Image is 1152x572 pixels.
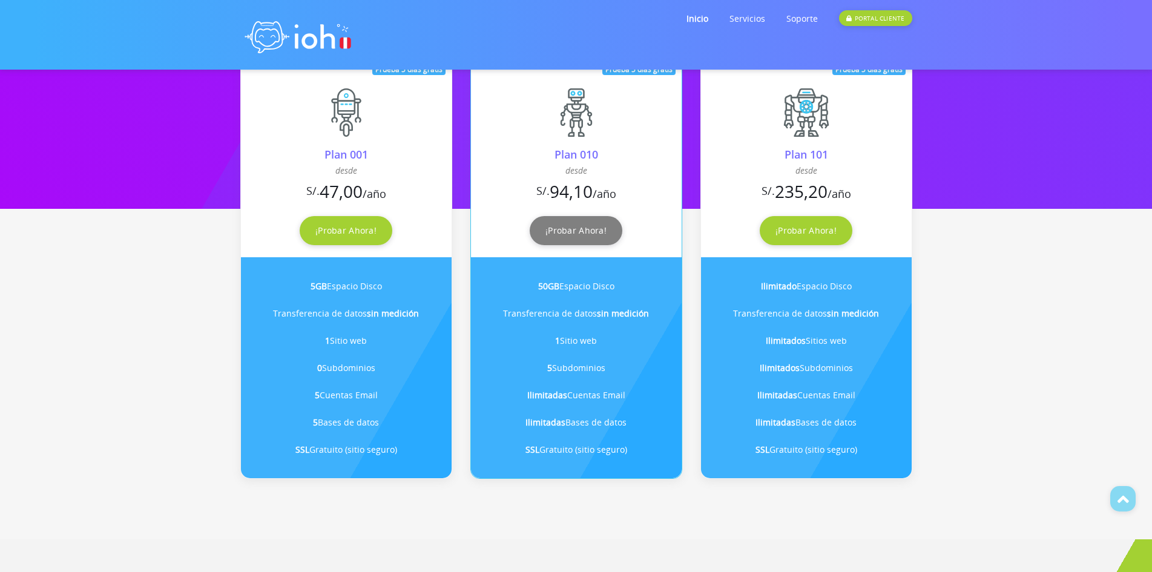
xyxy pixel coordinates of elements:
b: 5 [313,416,318,428]
li: Bases de datos [716,409,897,436]
b: Ilimitados [760,362,800,373]
b: 5 [547,362,552,373]
div: desde [241,163,452,179]
b: SSL [755,444,769,455]
b: Ilimitadas [525,416,565,428]
sup: S/. [306,183,320,198]
span: /año [363,186,386,201]
div: Plan 010 [471,146,682,163]
sup: S/. [536,183,550,198]
span: 94,10 [550,180,593,203]
img: Plan 001 - Cloud Hosting [322,88,370,137]
li: Transferencia de datos [256,300,436,327]
a: ¡Probar Ahora! [530,216,622,245]
b: sin medición [827,307,879,319]
img: Plan 101 - Cloud Hosting [782,88,831,137]
b: SSL [295,444,309,455]
li: Subdominios [716,354,897,381]
li: Espacio Disco [486,272,667,300]
b: sin medición [367,307,419,319]
b: 1 [325,335,330,346]
b: 5GB [311,280,327,292]
li: Gratuito (sitio seguro) [716,436,897,463]
b: sin medición [597,307,649,319]
b: SSL [525,444,539,455]
span: 235,20 [775,180,828,203]
b: Ilimitados [766,335,806,346]
li: Sitios web [716,327,897,354]
a: ¡Probar Ahora! [300,216,392,245]
li: Sitio web [486,327,667,354]
li: Cuentas Email [256,381,436,409]
span: /año [593,186,616,201]
img: logo ioh [240,8,355,62]
div: Plan 001 [241,146,452,163]
b: 5 [315,389,320,401]
li: Subdominios [486,354,667,381]
li: Bases de datos [256,409,436,436]
div: Plan 101 [701,146,912,163]
b: Ilimitadas [757,389,797,401]
b: Ilimitado [761,280,797,292]
li: Gratuito (sitio seguro) [256,436,436,463]
span: /año [828,186,851,201]
li: Gratuito (sitio seguro) [486,436,667,463]
b: 0 [317,362,322,373]
li: Transferencia de datos [486,300,667,327]
li: Sitio web [256,327,436,354]
li: Cuentas Email [486,381,667,409]
li: Transferencia de datos [716,300,897,327]
li: Espacio Disco [716,272,897,300]
li: Cuentas Email [716,381,897,409]
b: 50GB [538,280,559,292]
li: Bases de datos [486,409,667,436]
sup: S/. [762,183,775,198]
div: PORTAL CLIENTE [839,10,912,26]
li: Espacio Disco [256,272,436,300]
li: Subdominios [256,354,436,381]
span: 47,00 [320,180,363,203]
div: desde [701,163,912,179]
div: desde [471,163,682,179]
b: 1 [555,335,560,346]
b: Ilimitadas [755,416,795,428]
a: ¡Probar Ahora! [760,216,852,245]
b: Ilimitadas [527,389,567,401]
img: Plan 010 - Cloud Hosting [552,88,601,137]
